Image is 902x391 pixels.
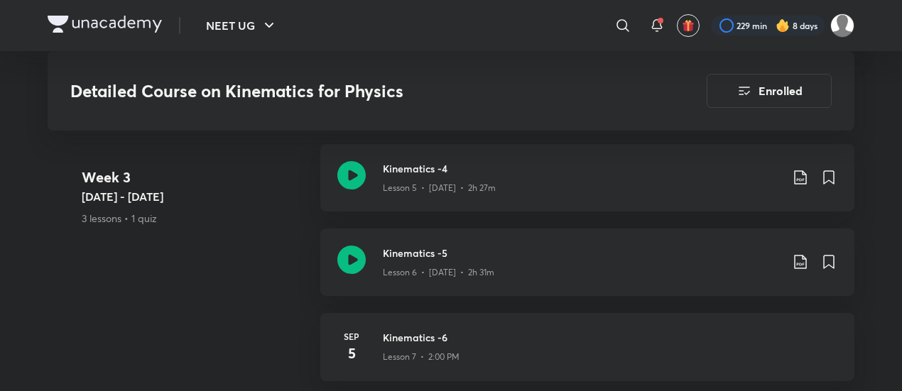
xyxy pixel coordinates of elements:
p: Lesson 7 • 2:00 PM [383,351,460,363]
a: Kinematics -4Lesson 5 • [DATE] • 2h 27m [320,144,854,228]
p: 3 lessons • 1 quiz [82,211,309,226]
a: Company Logo [48,16,162,36]
h3: Kinematics -5 [383,246,781,260]
h3: Kinematics -6 [383,330,837,345]
a: Kinematics -5Lesson 6 • [DATE] • 2h 31m [320,228,854,313]
img: streak [776,18,790,33]
button: Enrolled [707,74,832,108]
h3: Detailed Course on Kinematics for Physics [70,81,626,101]
img: Shristi Raj [830,13,854,38]
h6: Sep [337,330,366,343]
h4: Week 3 [82,167,309,188]
p: Lesson 5 • [DATE] • 2h 27m [383,182,496,194]
p: Lesson 6 • [DATE] • 2h 31m [383,266,494,279]
button: avatar [677,14,700,37]
img: avatar [682,19,695,32]
img: Company Logo [48,16,162,33]
h5: [DATE] - [DATE] [82,188,309,205]
h3: Kinematics -4 [383,161,781,176]
h4: 5 [337,343,366,364]
button: NEET UG [197,11,286,40]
